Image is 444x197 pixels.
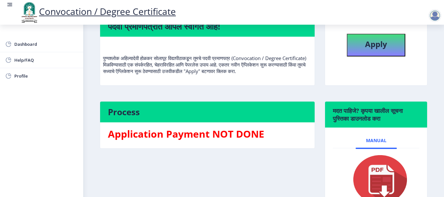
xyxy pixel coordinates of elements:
[347,34,405,56] button: Apply
[108,128,307,141] h3: Application Payment NOT DONE
[14,40,78,48] span: Dashboard
[108,107,307,117] h4: Process
[366,138,386,143] span: Manual
[103,42,312,74] p: पुण्यश्लोक अहिल्यादेवी होळकर सोलापूर विद्यापीठाकडून तुमचे पदवी प्रमाणपत्र (Convocation / Degree C...
[20,5,176,18] a: Convocation / Degree Certificate
[14,72,78,80] span: Profile
[20,1,39,23] img: logo
[14,56,78,64] span: Help/FAQ
[333,107,419,122] h6: मदत पाहिजे? कृपया खालील सूचना पुस्तिका डाउनलोड करा
[108,11,307,31] h4: Welcome to Convocation / Degree Certificate! पदवी प्रमाणपत्रात आपले स्वागत आहे!
[365,39,387,49] b: Apply
[356,133,397,148] a: Manual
